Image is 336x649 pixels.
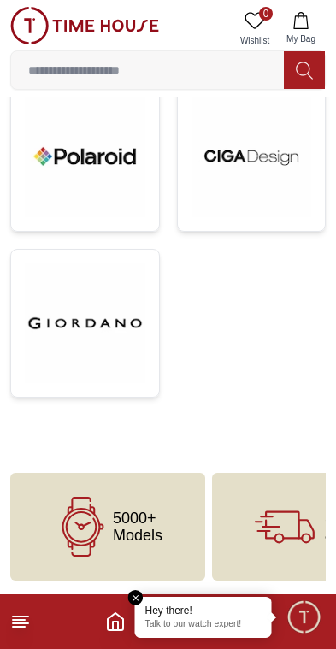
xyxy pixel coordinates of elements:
span: 5000+ Models [113,510,162,544]
span: My Bag [280,32,322,45]
a: Home [105,611,126,632]
img: ... [10,7,159,44]
span: 0 [259,7,273,21]
img: ... [25,97,145,217]
em: Close tooltip [128,590,144,605]
span: Wishlist [233,34,276,47]
img: ... [192,97,312,217]
p: Talk to our watch expert! [145,619,262,631]
a: 0Wishlist [233,7,276,50]
img: ... [25,263,145,384]
div: Chat Widget [286,599,323,636]
div: Hey there! [145,604,262,617]
button: My Bag [276,7,326,50]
